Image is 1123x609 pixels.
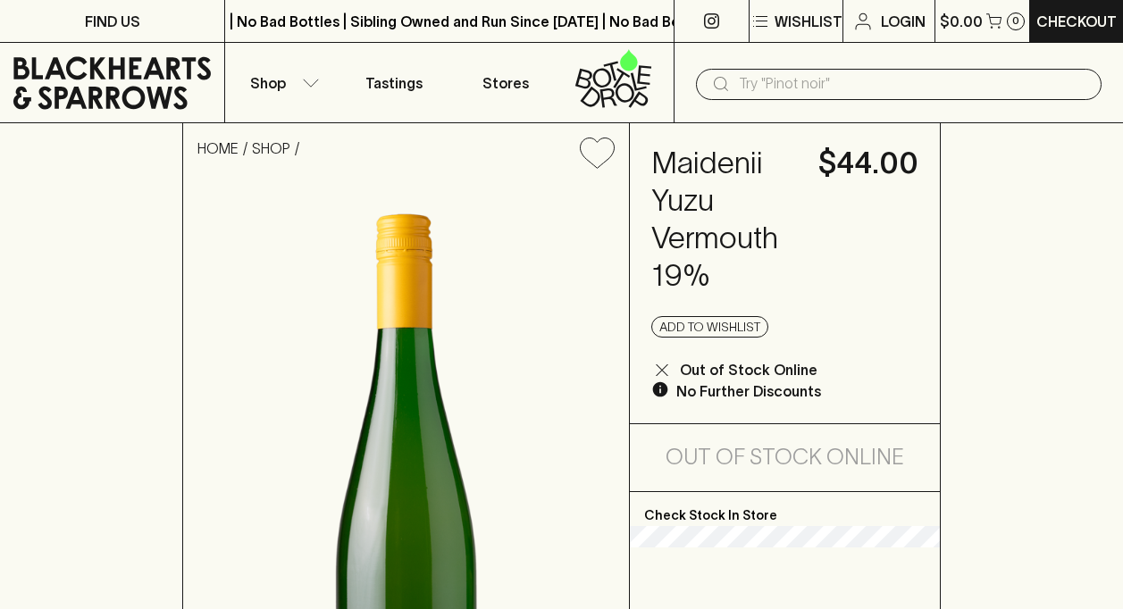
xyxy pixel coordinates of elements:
p: Shop [250,72,286,94]
button: Add to wishlist [573,130,622,176]
a: SHOP [252,140,290,156]
p: Stores [482,72,529,94]
button: Shop [225,43,337,122]
a: Stores [449,43,561,122]
h5: Out of Stock Online [666,443,904,471]
p: 0 [1012,16,1019,26]
p: $0.00 [940,11,983,32]
p: FIND US [85,11,140,32]
input: Try "Pinot noir" [739,70,1087,98]
button: Add to wishlist [651,316,768,338]
h4: $44.00 [818,145,918,182]
h4: Maidenii Yuzu Vermouth 19% [651,145,797,295]
p: Login [881,11,926,32]
a: HOME [197,140,239,156]
p: Checkout [1036,11,1117,32]
p: Check Stock In Store [630,492,940,526]
p: No Further Discounts [676,380,821,402]
p: Out of Stock Online [680,359,817,380]
a: Tastings [338,43,449,122]
p: Tastings [365,72,423,94]
p: Wishlist [775,11,842,32]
